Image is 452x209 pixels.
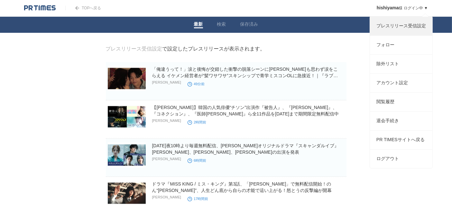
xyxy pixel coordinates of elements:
a: 退会手続き [370,112,432,130]
time: 2時間前 [188,120,206,124]
img: logo.png [24,5,56,11]
time: 6時間前 [188,159,206,162]
a: プレスリリース受信設定 [106,46,162,51]
time: 49分前 [188,82,205,86]
a: 閲覧履歴 [370,93,432,111]
a: ドラマ『MISS KING / ミス・キング』第3話、「[PERSON_NAME]」で無料配信開始！のん“[PERSON_NAME]”、人生どん底から自らの才能で這い上がる！怒とうの反撃編が開幕 [152,181,332,193]
a: hishiyama様 ログイン中 ▼ [377,6,428,10]
a: 除外リスト [370,55,432,73]
a: プレスリリース受信設定 [370,17,432,35]
p: [PERSON_NAME] [152,119,181,123]
a: [DATE]夜10時より毎週無料配信、[PERSON_NAME]オリジナルドラマ『スキャンダルイブ』[PERSON_NAME]、[PERSON_NAME]、[PERSON_NAME]の出演を発表 [152,143,339,155]
div: で設定したプレスリリースが表示されます。 [106,46,265,52]
a: 最新 [194,22,203,28]
a: 【[PERSON_NAME]】韓国の人気俳優“チソン”出演作『被告人』、『[PERSON_NAME]』、『コネクション』、『医師[PERSON_NAME]』ら全11作品を[DATE]まで期間限定... [152,105,339,116]
a: 「俺違うって！」涙と後悔が交錯した衝撃の脱落シーンに[PERSON_NAME]も思わず涙をこらえる イケメン経営者が“髪ワサワサ”スキンシップで青学ミスコンOLに急接近！｜『ラブキャッチャージャ... [152,67,338,85]
a: ログアウト [370,150,432,168]
a: 保存済み [240,22,258,28]
p: [PERSON_NAME] [152,195,181,199]
img: 「俺違うって！」涙と後悔が交錯した衝撃の脱落シーンに山本舞香も思わず涙をこらえる イケメン経営者が“髪ワサワサ”スキンシップで青学ミスコンOLに急接近！｜『ラブキャッチャージャパン2』第5話 [108,66,146,91]
span: hishiyama [377,5,399,10]
img: arrow.png [75,6,79,10]
p: [PERSON_NAME] [152,157,181,161]
a: アカウント設定 [370,74,432,92]
time: 17時間前 [188,197,208,201]
a: 検索 [217,22,226,28]
img: 2025年11月19日（水）夜10時より毎週無料配信、ABEMAオリジナルドラマ『スキャンダルイブ』ユースケ・サンタマリア、栁俊太郎、帆純まひろの出演を発表 [108,142,146,168]
p: [PERSON_NAME] [152,80,181,84]
img: ドラマ『MISS KING / ミス・キング』第3話、「ABEMA」で無料配信開始！のん“飛鳥”、人生どん底から自らの才能で這い上がる！怒とうの反撃編が開幕 [108,181,146,206]
a: フォロー [370,36,432,54]
a: TOPへ戻る [65,6,101,10]
img: 【ABEMA】韓国の人気俳優“チソン”出演作『被告人』、『キルミー・ヒールミー』、『コネクション』、『医師ヨハン』ら全11作品を10月31日（金）まで期間限定無料配信中 [108,104,146,129]
a: PR TIMESサイトへ戻る [370,131,432,149]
